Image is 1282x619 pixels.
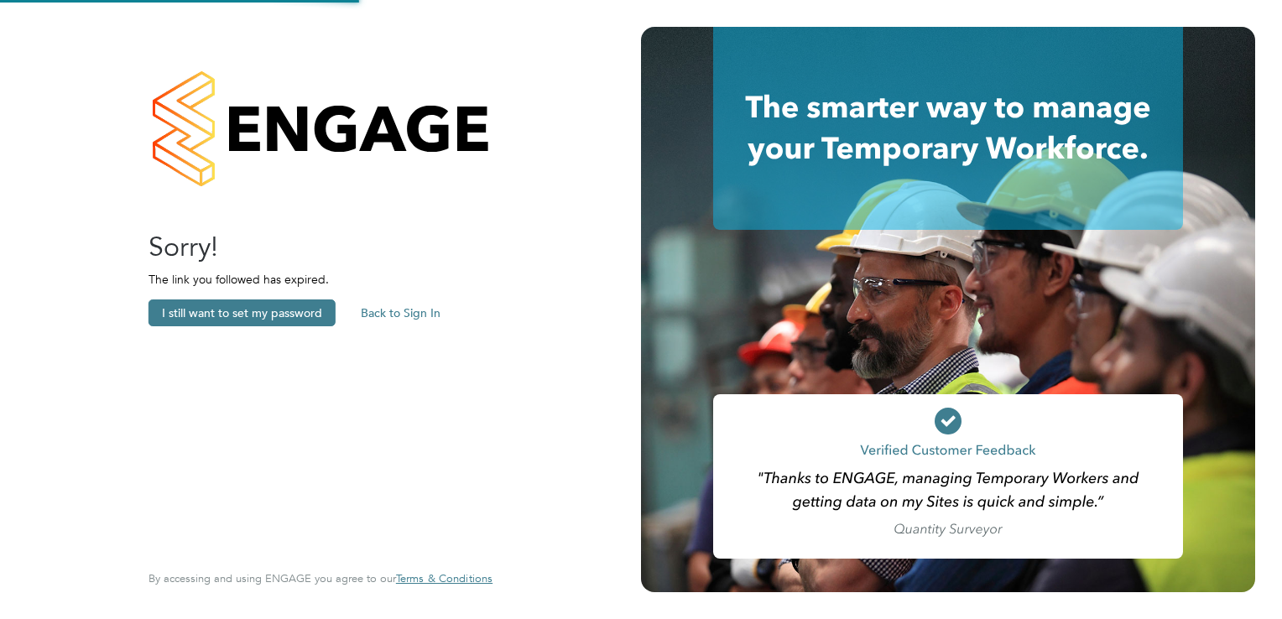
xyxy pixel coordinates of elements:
button: Back to Sign In [347,299,454,326]
h2: Sorry! [149,230,476,265]
span: By accessing and using ENGAGE you agree to our [149,571,492,585]
p: The link you followed has expired. [149,272,476,287]
a: Terms & Conditions [396,572,492,585]
span: Terms & Conditions [396,571,492,585]
button: I still want to set my password [149,299,336,326]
